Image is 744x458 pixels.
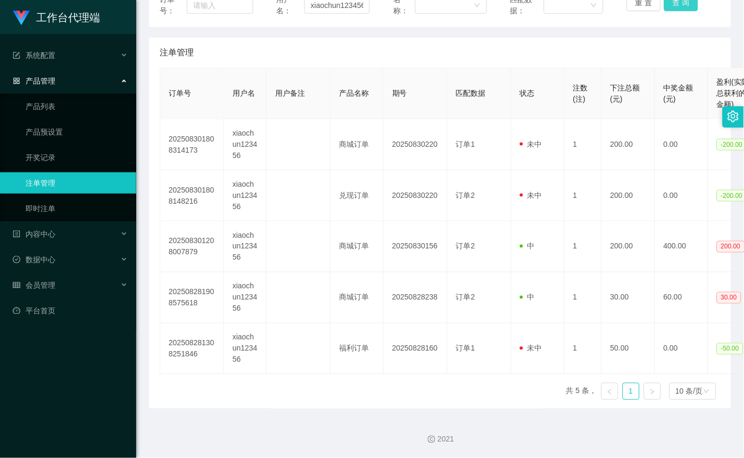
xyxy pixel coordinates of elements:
[224,323,267,374] td: xiaochun123456
[655,272,708,323] td: 60.00
[384,323,448,374] td: 20250828160
[13,256,20,263] i: 图标: check-circle-o
[601,383,618,400] li: 上一页
[428,436,435,443] i: 图标: copyright
[384,221,448,272] td: 20250830156
[13,52,20,59] i: 图标: form
[602,221,655,272] td: 200.00
[655,221,708,272] td: 400.00
[26,96,128,117] a: 产品列表
[160,272,224,323] td: 202508281908575618
[233,89,255,97] span: 用户名
[565,170,602,221] td: 1
[704,388,710,396] i: 图标: down
[392,89,407,97] span: 期号
[456,140,475,148] span: 订单1
[520,344,542,353] span: 未中
[655,119,708,170] td: 0.00
[456,242,475,251] span: 订单2
[160,46,194,59] span: 注单管理
[456,293,475,302] span: 订单2
[610,84,640,103] span: 下注总额(元)
[573,84,588,103] span: 注数(注)
[13,230,55,238] span: 内容中心
[26,147,128,168] a: 开奖记录
[676,384,703,399] div: 10 条/页
[224,221,267,272] td: xiaochun123456
[565,323,602,374] td: 1
[602,272,655,323] td: 30.00
[655,323,708,374] td: 0.00
[36,1,100,35] h1: 工作台代理端
[384,272,448,323] td: 20250828238
[330,170,384,221] td: 兑现订单
[602,323,655,374] td: 50.00
[649,389,656,395] i: 图标: right
[26,198,128,219] a: 即时注单
[655,170,708,221] td: 0.00
[339,89,369,97] span: 产品名称
[224,272,267,323] td: xiaochun123456
[728,111,739,122] i: 图标: setting
[26,172,128,194] a: 注单管理
[520,89,535,97] span: 状态
[160,221,224,272] td: 202508301208007879
[565,119,602,170] td: 1
[602,170,655,221] td: 200.00
[160,119,224,170] td: 202508301808314173
[13,77,20,85] i: 图标: appstore-o
[224,119,267,170] td: xiaochun123456
[13,281,55,289] span: 会员管理
[474,2,481,10] i: 图标: down
[456,344,475,353] span: 订单1
[13,300,128,321] a: 图标: dashboard平台首页
[160,170,224,221] td: 202508301808148216
[13,13,100,21] a: 工作台代理端
[13,255,55,264] span: 数据中心
[607,389,613,395] i: 图标: left
[565,221,602,272] td: 1
[13,77,55,85] span: 产品管理
[160,323,224,374] td: 202508281308251846
[520,242,535,251] span: 中
[664,84,693,103] span: 中奖金额(元)
[169,89,191,97] span: 订单号
[591,2,597,10] i: 图标: down
[13,230,20,238] i: 图标: profile
[623,384,639,399] a: 1
[456,89,486,97] span: 匹配数据
[384,119,448,170] td: 20250830220
[330,119,384,170] td: 商城订单
[330,221,384,272] td: 商城订单
[566,383,597,400] li: 共 5 条，
[565,272,602,323] td: 1
[520,140,542,148] span: 未中
[224,170,267,221] td: xiaochun123456
[520,191,542,199] span: 未中
[13,281,20,289] i: 图标: table
[644,383,661,400] li: 下一页
[456,191,475,199] span: 订单2
[13,51,55,60] span: 系统配置
[602,119,655,170] td: 200.00
[275,89,305,97] span: 用户备注
[26,121,128,143] a: 产品预设置
[13,11,30,26] img: logo.9652507e.png
[330,272,384,323] td: 商城订单
[717,343,743,355] span: -50.00
[384,170,448,221] td: 20250830220
[717,292,741,304] span: 30.00
[520,293,535,302] span: 中
[623,383,640,400] li: 1
[330,323,384,374] td: 福利订单
[145,434,735,445] div: 2021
